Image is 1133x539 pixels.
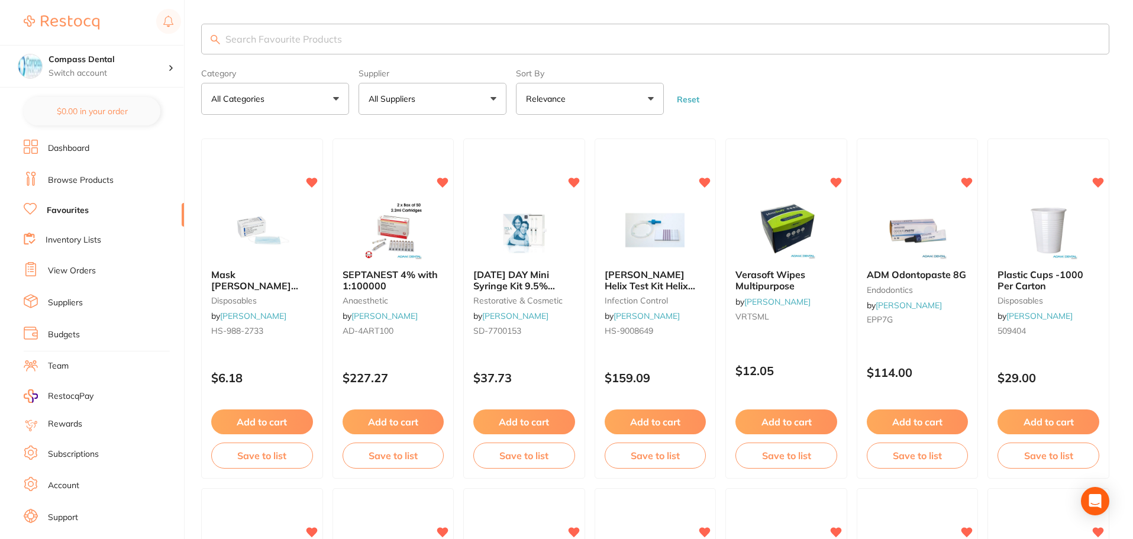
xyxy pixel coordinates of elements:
[24,389,93,403] a: RestocqPay
[998,269,1099,291] b: Plastic Cups -1000 Per Carton
[735,296,811,307] span: by
[343,325,393,336] span: AD-4ART100
[473,371,575,385] p: $37.73
[998,409,1099,434] button: Add to cart
[201,69,349,78] label: Category
[211,269,302,313] span: Mask [PERSON_NAME] Procedure Level 2 Earloop Blue Box 50
[473,409,575,434] button: Add to cart
[867,366,969,379] p: $114.00
[605,409,706,434] button: Add to cart
[614,311,680,321] a: [PERSON_NAME]
[48,480,79,492] a: Account
[748,201,825,260] img: Verasoft Wipes Multipurpose
[48,360,69,372] a: Team
[48,448,99,460] a: Subscriptions
[867,300,942,311] span: by
[998,296,1099,305] small: disposables
[18,54,42,78] img: Compass Dental
[998,325,1026,336] span: 509404
[48,297,83,309] a: Suppliers
[48,512,78,524] a: Support
[473,311,548,321] span: by
[735,364,837,377] p: $12.05
[867,269,969,280] b: ADM Odontopaste 8G
[24,15,99,30] img: Restocq Logo
[867,409,969,434] button: Add to cart
[211,371,313,385] p: $6.18
[473,443,575,469] button: Save to list
[1006,311,1073,321] a: [PERSON_NAME]
[359,83,506,115] button: All Suppliers
[735,443,837,469] button: Save to list
[211,443,313,469] button: Save to list
[46,234,101,246] a: Inventory Lists
[48,175,114,186] a: Browse Products
[224,201,301,260] img: Mask HENRY SCHEIN Procedure Level 2 Earloop Blue Box 50
[343,409,444,434] button: Add to cart
[605,269,706,291] b: HENRY SCHEIN Helix Test Kit Helix body and 250 strips
[343,311,418,321] span: by
[616,201,693,260] img: HENRY SCHEIN Helix Test Kit Helix body and 250 strips
[49,67,168,79] p: Switch account
[351,311,418,321] a: [PERSON_NAME]
[220,311,286,321] a: [PERSON_NAME]
[605,371,706,385] p: $159.09
[48,329,80,341] a: Budgets
[1010,201,1087,260] img: Plastic Cups -1000 Per Carton
[1081,487,1109,515] div: Open Intercom Messenger
[473,269,575,291] b: POLA DAY Mini Syringe Kit 9.5% Hydrogen Peroxide 4 x 1.3g
[735,409,837,434] button: Add to cart
[48,390,93,402] span: RestocqPay
[24,97,160,125] button: $0.00 in your order
[605,443,706,469] button: Save to list
[526,93,570,105] p: Relevance
[49,54,168,66] h4: Compass Dental
[24,389,38,403] img: RestocqPay
[998,443,1099,469] button: Save to list
[998,371,1099,385] p: $29.00
[369,93,420,105] p: All Suppliers
[343,443,444,469] button: Save to list
[343,296,444,305] small: anaesthetic
[48,143,89,154] a: Dashboard
[343,371,444,385] p: $227.27
[48,265,96,277] a: View Orders
[211,311,286,321] span: by
[998,269,1083,291] span: Plastic Cups -1000 Per Carton
[473,296,575,305] small: restorative & cosmetic
[879,201,956,260] img: ADM Odontopaste 8G
[201,83,349,115] button: All Categories
[867,443,969,469] button: Save to list
[482,311,548,321] a: [PERSON_NAME]
[343,269,444,291] b: SEPTANEST 4% with 1:100000
[24,9,99,36] a: Restocq Logo
[473,269,570,313] span: [DATE] DAY Mini Syringe Kit 9.5% [MEDICAL_DATA] 4 x 1.3g
[735,311,769,322] span: VRTSML
[516,83,664,115] button: Relevance
[605,269,695,302] span: [PERSON_NAME] Helix Test Kit Helix body and 250 strips
[211,93,269,105] p: All Categories
[47,205,89,217] a: Favourites
[343,269,438,291] span: SEPTANEST 4% with 1:100000
[473,325,521,336] span: SD-7700153
[359,69,506,78] label: Supplier
[876,300,942,311] a: [PERSON_NAME]
[211,296,313,305] small: disposables
[605,296,706,305] small: infection control
[211,409,313,434] button: Add to cart
[673,94,703,105] button: Reset
[211,269,313,291] b: Mask HENRY SCHEIN Procedure Level 2 Earloop Blue Box 50
[744,296,811,307] a: [PERSON_NAME]
[998,311,1073,321] span: by
[354,201,431,260] img: SEPTANEST 4% with 1:100000
[605,325,653,336] span: HS-9008649
[867,285,969,295] small: endodontics
[735,269,805,291] span: Verasoft Wipes Multipurpose
[211,325,263,336] span: HS-988-2733
[867,314,893,325] span: EPP7G
[201,24,1109,54] input: Search Favourite Products
[867,269,966,280] span: ADM Odontopaste 8G
[48,418,82,430] a: Rewards
[516,69,664,78] label: Sort By
[605,311,680,321] span: by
